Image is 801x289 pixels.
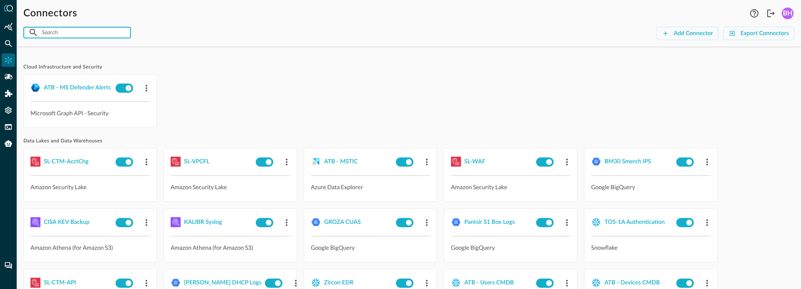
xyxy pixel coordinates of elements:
div: SL-CTM-AcctChg [44,157,88,167]
img: Snowflake.svg [451,278,461,288]
p: Snowflake [591,243,710,252]
div: BM30 Smerch IPS [605,157,651,167]
div: ATB - MS Defender Alerts [44,83,111,93]
button: TOS-1A Authentication [605,215,665,229]
div: CISA KEV Backup [44,217,89,228]
p: Microsoft Graph API - Security [30,109,150,117]
div: TOS-1A Authentication [605,217,665,228]
img: AWSSecurityLake.svg [451,157,461,167]
p: Amazon Security Lake [171,183,290,191]
img: AWSSecurityLake.svg [30,157,40,167]
div: [PERSON_NAME] DHCP Logs [184,278,262,288]
img: AWSSecurityLake.svg [30,278,40,288]
div: Zircon EDR [324,278,353,288]
img: Snowflake.svg [311,278,321,288]
p: Google BigQuery [451,243,570,252]
div: KALIBR Syslog [184,217,222,228]
p: Azure Data Explorer [311,183,430,191]
img: GoogleBigQuery.svg [451,217,461,227]
img: AWSAthena.svg [30,217,40,227]
button: ATB - MS Defender Alerts [44,81,111,94]
div: Federated Search [2,37,15,50]
button: BM30 Smerch IPS [605,155,651,168]
div: GROZA CUAS [324,217,361,228]
button: SL-VPCFL [184,155,209,168]
div: Chat [2,259,15,272]
button: CISA KEV Backup [44,215,89,229]
p: Amazon Athena (for Amazon S3) [30,243,150,252]
input: Search [42,25,112,40]
img: MicrosoftGraph.svg [30,83,40,93]
h1: Connectors [23,7,77,20]
p: Google BigQuery [591,183,710,191]
img: AWSAthena.svg [171,217,181,227]
div: Query Agent [2,137,15,150]
div: BH [782,8,793,19]
div: SL-WAF [464,157,485,167]
div: ATB - Devices CMDB [605,278,660,288]
img: AzureDataExplorer.svg [311,157,321,167]
p: Amazon Security Lake [30,183,150,191]
button: SL-WAF [464,155,485,168]
div: Pipelines [2,70,15,84]
img: GoogleBigQuery.svg [311,217,321,227]
div: ATB - MSTIC [324,157,358,167]
button: Logout [764,7,778,20]
p: Amazon Security Lake [451,183,570,191]
button: KALIBR Syslog [184,215,222,229]
button: ATB - MSTIC [324,155,358,168]
div: SL-VPCFL [184,157,209,167]
button: Export Connectors [723,27,794,40]
div: SL-CTM-API [44,278,76,288]
button: SL-CTM-AcctChg [44,155,88,168]
div: FSQL [2,120,15,134]
div: Settings [2,104,15,117]
span: Cloud Infrastructure and Security [23,64,794,71]
p: Amazon Athena (for Amazon S3) [171,243,290,252]
img: Snowflake.svg [591,278,601,288]
span: Data Lakes and Data Warehouses [23,138,794,144]
div: Pantsir S1 Box Logs [464,217,515,228]
button: GROZA CUAS [324,215,361,229]
div: ATB - Users CMDB [464,278,514,288]
button: Help [748,7,761,20]
img: AWSSecurityLake.svg [171,157,181,167]
p: Google BigQuery [311,243,430,252]
div: Summary Insights [2,20,15,33]
div: Addons [2,87,15,100]
div: Add Connector [674,28,713,39]
button: Pantsir S1 Box Logs [464,215,515,229]
img: GoogleBigQuery.svg [171,278,181,288]
button: Add Connector [657,27,718,40]
img: Snowflake.svg [591,217,601,227]
div: Connectors [2,53,15,67]
div: Export Connectors [741,28,789,39]
img: GoogleBigQuery.svg [591,157,601,167]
